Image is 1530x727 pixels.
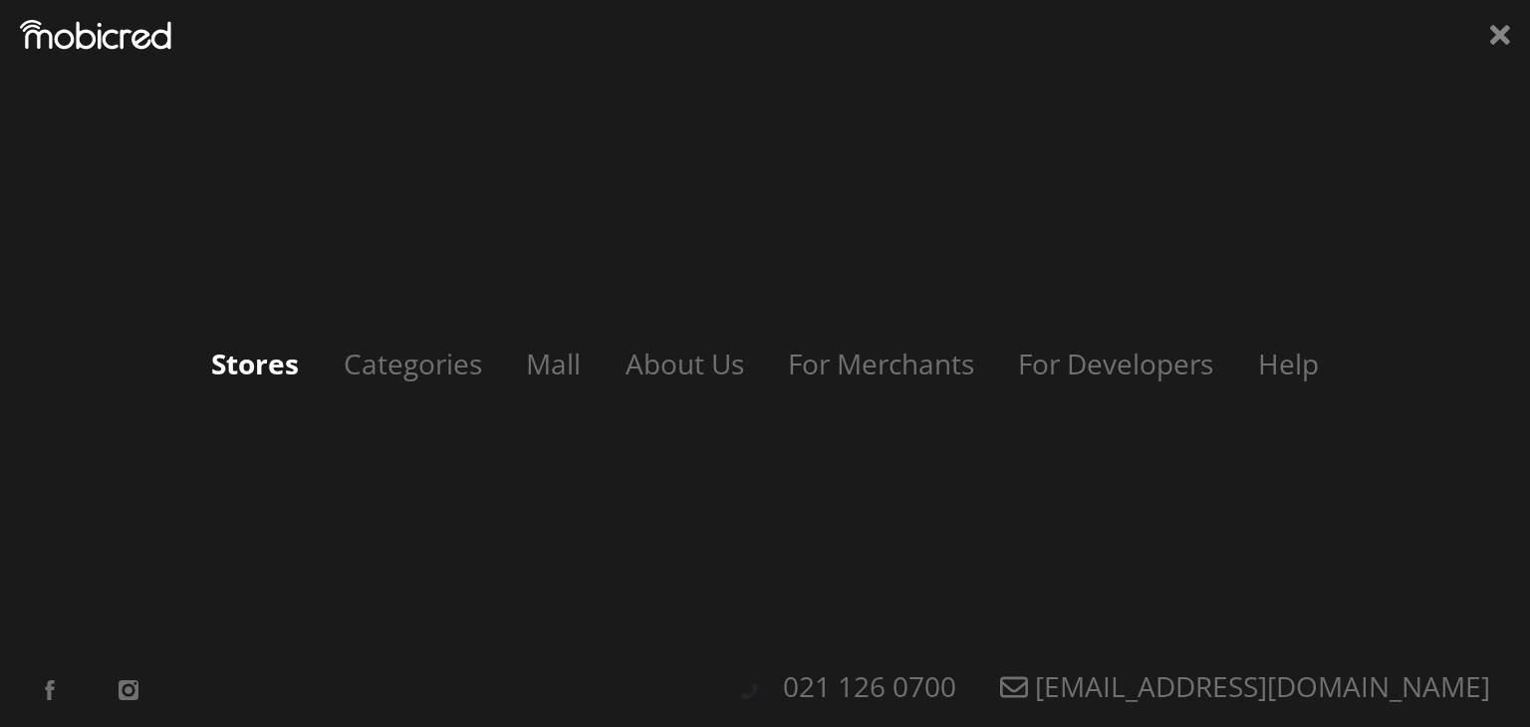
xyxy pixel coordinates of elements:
[606,345,764,382] a: About Us
[980,667,1510,705] a: [EMAIL_ADDRESS][DOMAIN_NAME]
[998,345,1233,382] a: For Developers
[324,345,502,382] a: Categories
[191,345,319,382] a: Stores
[768,345,994,382] a: For Merchants
[1238,345,1339,382] a: Help
[20,20,171,50] img: Mobicred
[763,667,976,705] a: 021 126 0700
[506,345,601,382] a: Mall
